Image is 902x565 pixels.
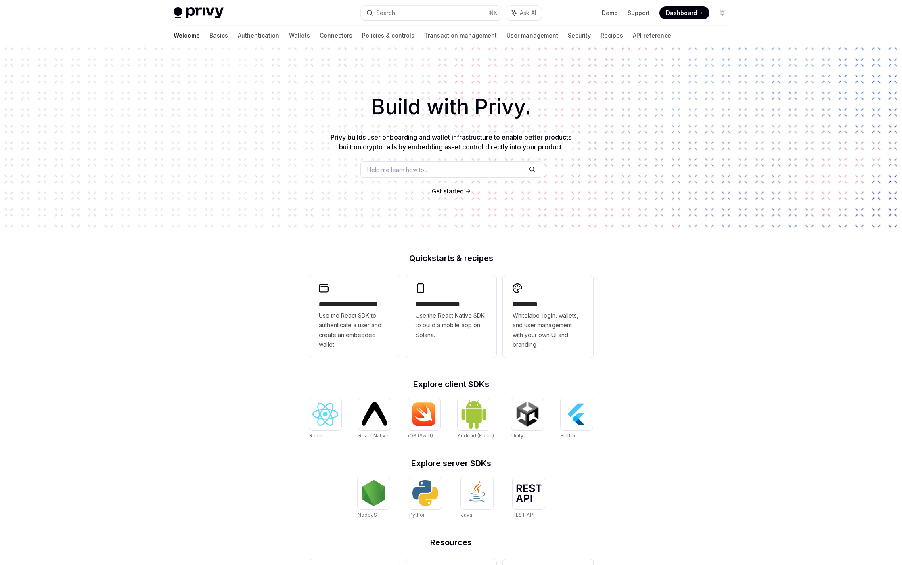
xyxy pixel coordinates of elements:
span: ⌘ K [489,10,497,16]
a: Welcome [174,26,200,45]
a: **** **** **** ***Use the React Native SDK to build a mobile app on Solana. [406,275,496,358]
a: ReactReact [309,398,341,440]
span: React Native [358,433,389,439]
div: Search... [376,8,399,18]
a: User management [506,26,558,45]
img: Flutter [564,401,590,427]
span: Use the React Native SDK to build a mobile app on Solana. [416,311,487,340]
a: Connectors [320,26,352,45]
a: API reference [633,26,671,45]
span: Use the React SDK to authenticate a user and create an embedded wallet. [319,311,390,349]
span: REST API [513,512,534,518]
h1: Build with Privy. [13,91,889,123]
span: iOS (Swift) [408,433,433,439]
img: React [312,403,338,426]
span: Help me learn how to… [367,165,429,174]
span: Java [461,512,472,518]
button: Ask AI [506,6,542,20]
span: Android (Kotlin) [458,433,494,439]
img: iOS (Swift) [411,402,437,426]
span: Privy builds user onboarding and wallet infrastructure to enable better products built on crypto ... [331,133,571,151]
a: Dashboard [659,6,709,19]
a: Android (Kotlin)Android (Kotlin) [458,398,494,440]
a: Demo [602,9,618,17]
h2: Quickstarts & recipes [309,254,593,262]
span: Python [409,512,426,518]
a: Recipes [601,26,623,45]
a: Basics [209,26,228,45]
span: Unity [511,433,523,439]
a: Security [568,26,591,45]
h2: Explore client SDKs [309,380,593,388]
img: Android (Kotlin) [461,399,487,429]
img: React Native [362,402,387,425]
button: Toggle dark mode [716,6,729,19]
span: Dashboard [666,9,697,17]
a: JavaJava [461,477,493,519]
a: Authentication [238,26,279,45]
a: Transaction management [424,26,497,45]
img: Python [412,480,438,506]
img: REST API [516,484,542,502]
a: Wallets [289,26,310,45]
span: NodeJS [358,512,377,518]
span: Get started [432,188,464,195]
a: UnityUnity [511,398,544,440]
span: React [309,433,323,439]
span: Whitelabel login, wallets, and user management with your own UI and branding. [513,311,584,349]
a: REST APIREST API [513,477,545,519]
a: React NativeReact Native [358,398,391,440]
a: **** *****Whitelabel login, wallets, and user management with your own UI and branding. [503,275,593,358]
img: Unity [515,401,540,427]
a: iOS (Swift)iOS (Swift) [408,398,440,440]
span: Flutter [561,433,576,439]
a: Policies & controls [362,26,414,45]
img: NodeJS [361,480,387,506]
button: Search...⌘K [361,6,502,20]
span: Ask AI [520,9,536,17]
img: Java [464,480,490,506]
a: NodeJSNodeJS [358,477,390,519]
a: Get started [432,187,464,195]
img: light logo [174,7,224,19]
h2: Explore server SDKs [309,459,593,467]
h2: Resources [309,538,593,546]
a: PythonPython [409,477,442,519]
a: FlutterFlutter [561,398,593,440]
a: Support [628,9,650,17]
